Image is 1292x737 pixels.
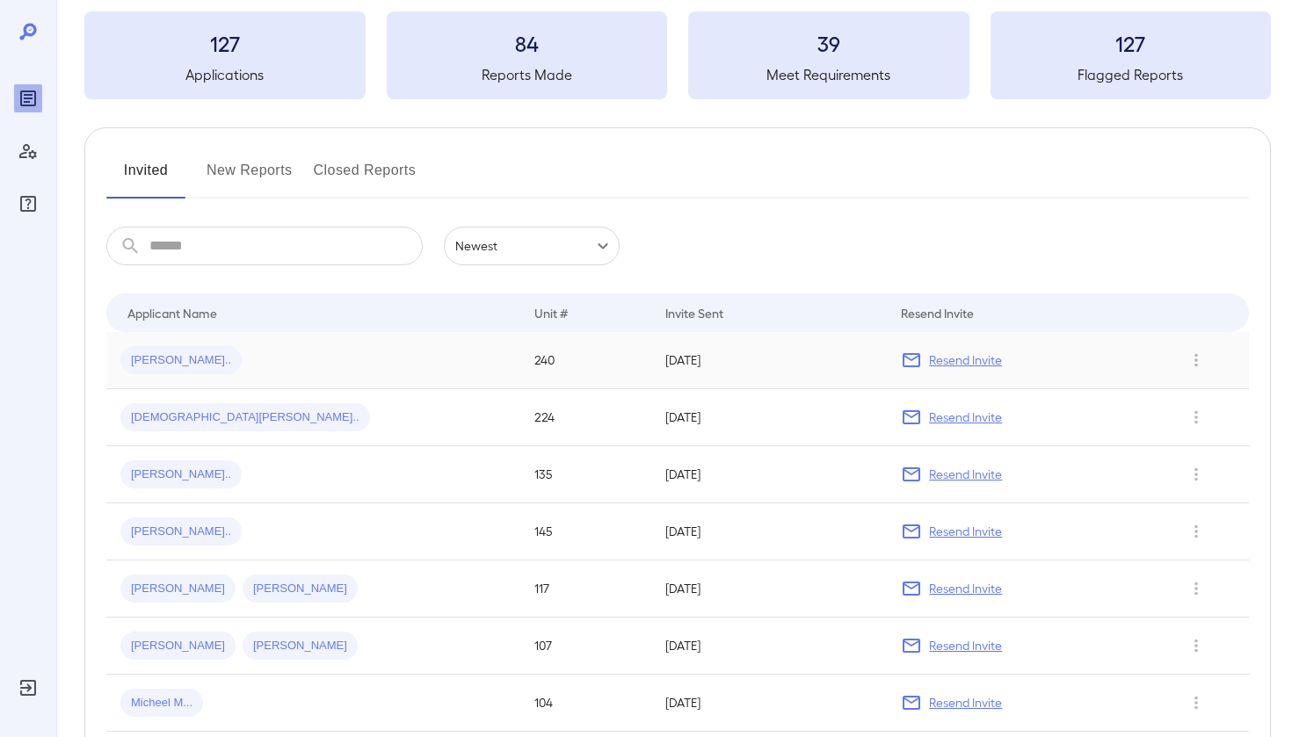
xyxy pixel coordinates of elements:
[314,156,417,199] button: Closed Reports
[120,638,236,654] span: [PERSON_NAME]
[387,29,668,57] h3: 84
[991,64,1272,85] h5: Flagged Reports
[651,503,887,560] td: [DATE]
[84,11,1271,99] summary: 127Applications84Reports Made39Meet Requirements127Flagged Reports
[651,560,887,618] td: [DATE]
[243,638,358,654] span: [PERSON_NAME]
[1182,574,1210,603] button: Row Actions
[929,694,1002,712] p: Resend Invite
[665,302,723,323] div: Invite Sent
[1182,346,1210,374] button: Row Actions
[444,227,620,265] div: Newest
[520,675,651,732] td: 104
[929,466,1002,483] p: Resend Invite
[991,29,1272,57] h3: 127
[14,190,42,218] div: FAQ
[84,29,366,57] h3: 127
[901,302,974,323] div: Resend Invite
[651,389,887,446] td: [DATE]
[929,637,1002,654] p: Resend Invite
[520,389,651,446] td: 224
[929,523,1002,540] p: Resend Invite
[120,524,242,540] span: [PERSON_NAME]..
[520,618,651,675] td: 107
[14,84,42,112] div: Reports
[520,332,651,389] td: 240
[120,581,236,597] span: [PERSON_NAME]
[1182,460,1210,488] button: Row Actions
[688,29,969,57] h3: 39
[929,351,1002,369] p: Resend Invite
[387,64,668,85] h5: Reports Made
[520,560,651,618] td: 117
[929,580,1002,597] p: Resend Invite
[120,352,242,369] span: [PERSON_NAME]..
[120,409,370,426] span: [DEMOGRAPHIC_DATA][PERSON_NAME]..
[688,64,969,85] h5: Meet Requirements
[120,466,242,483] span: [PERSON_NAME]..
[207,156,293,199] button: New Reports
[520,503,651,560] td: 145
[14,137,42,165] div: Manage Users
[1182,403,1210,431] button: Row Actions
[14,674,42,702] div: Log Out
[1182,689,1210,717] button: Row Actions
[651,675,887,732] td: [DATE]
[84,64,366,85] h5: Applications
[929,408,1002,426] p: Resend Invite
[127,302,217,323] div: Applicant Name
[651,332,887,389] td: [DATE]
[651,446,887,503] td: [DATE]
[106,156,185,199] button: Invited
[520,446,651,503] td: 135
[120,695,203,712] span: Micheel M...
[1182,517,1210,546] button: Row Actions
[1182,632,1210,660] button: Row Actions
[243,581,358,597] span: [PERSON_NAME]
[534,302,568,323] div: Unit #
[651,618,887,675] td: [DATE]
